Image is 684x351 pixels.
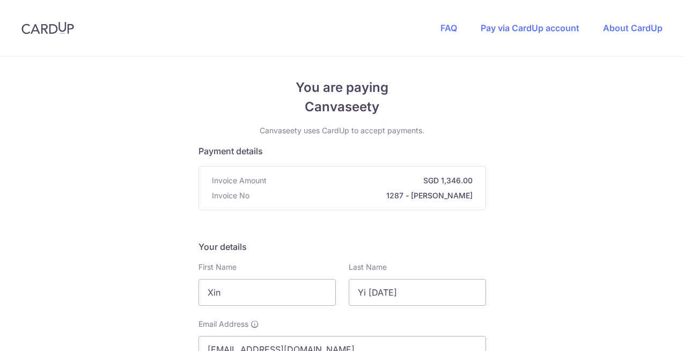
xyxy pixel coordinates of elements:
a: About CardUp [603,23,663,33]
input: Last name [349,279,486,306]
span: Email Address [198,319,248,329]
h5: Your details [198,240,486,253]
span: Invoice No [212,190,249,201]
span: Invoice Amount [212,175,267,186]
input: First name [198,279,336,306]
label: First Name [198,262,237,273]
p: Canvaseety uses CardUp to accept payments. [198,125,486,136]
img: CardUp [21,22,74,34]
strong: 1287 - [PERSON_NAME] [254,190,473,201]
label: Last Name [349,262,387,273]
span: Canvaseety [198,97,486,117]
a: Pay via CardUp account [481,23,579,33]
strong: SGD 1,346.00 [271,175,473,186]
span: You are paying [198,78,486,97]
h5: Payment details [198,145,486,157]
a: FAQ [440,23,457,33]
